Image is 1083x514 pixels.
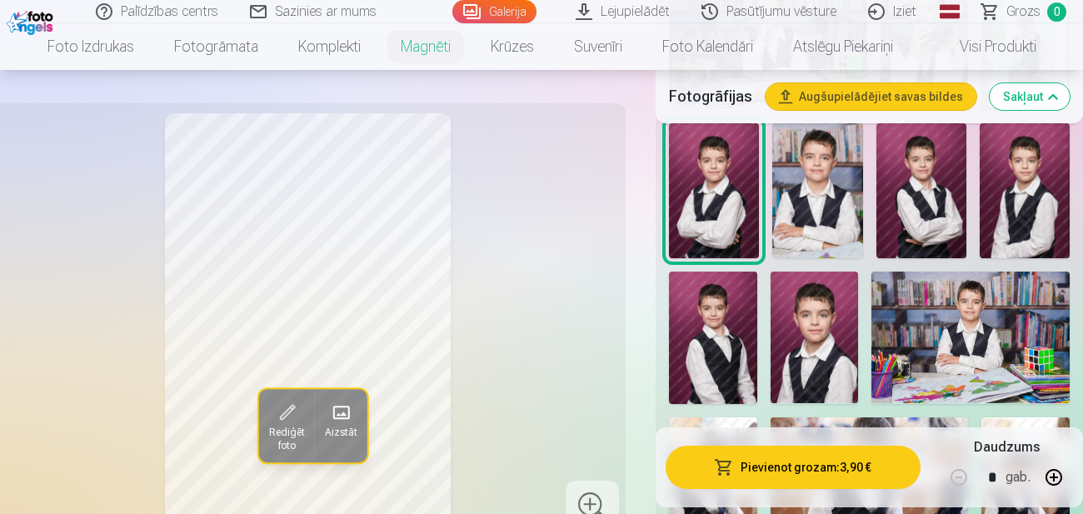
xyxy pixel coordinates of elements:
[315,390,367,463] button: Aizstāt
[269,427,305,453] span: Rediģēt foto
[1047,2,1066,22] span: 0
[7,7,57,35] img: /fa1
[1006,2,1041,22] span: Grozs
[278,23,381,70] a: Komplekti
[259,390,315,463] button: Rediģēt foto
[1006,457,1031,497] div: gab.
[773,23,913,70] a: Atslēgu piekariņi
[642,23,773,70] a: Foto kalendāri
[381,23,471,70] a: Magnēti
[554,23,642,70] a: Suvenīri
[471,23,554,70] a: Krūzes
[27,23,154,70] a: Foto izdrukas
[325,427,357,440] span: Aizstāt
[154,23,278,70] a: Fotogrāmata
[666,446,921,489] button: Pievienot grozam:3,90 €
[913,23,1056,70] a: Visi produkti
[990,83,1070,110] button: Sakļaut
[766,83,976,110] button: Augšupielādējiet savas bildes
[669,85,752,108] h5: Fotogrāfijas
[974,437,1040,457] h5: Daudzums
